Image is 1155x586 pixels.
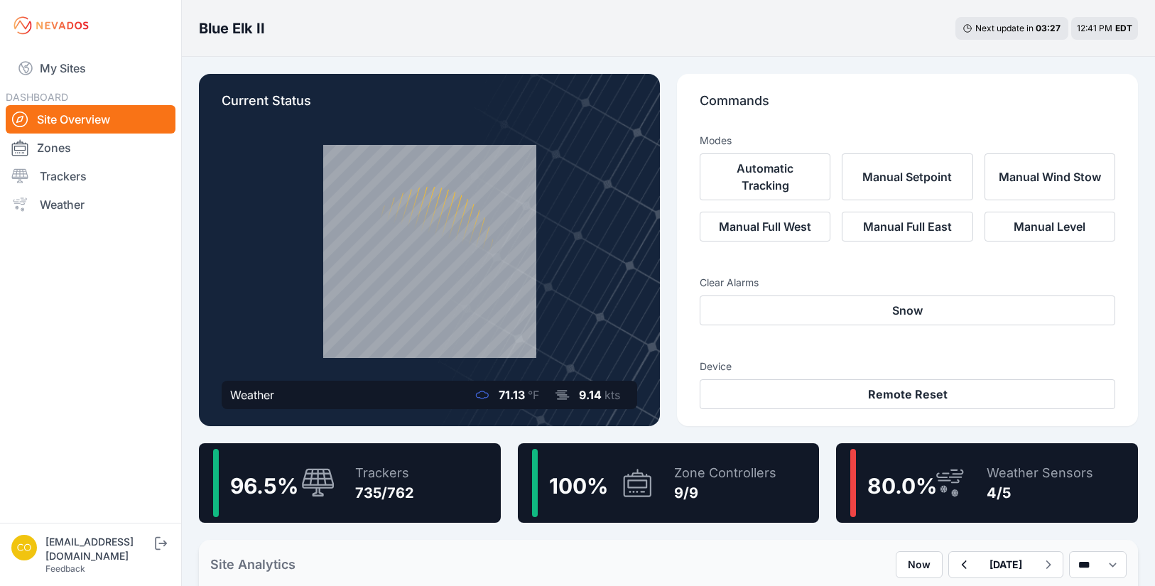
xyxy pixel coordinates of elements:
[985,153,1115,200] button: Manual Wind Stow
[700,212,830,242] button: Manual Full West
[6,190,175,219] a: Weather
[1077,23,1112,33] span: 12:41 PM
[6,91,68,103] span: DASHBOARD
[674,463,776,483] div: Zone Controllers
[700,276,1115,290] h3: Clear Alarms
[1036,23,1061,34] div: 03 : 27
[528,388,539,402] span: °F
[867,473,937,499] span: 80.0 %
[222,91,637,122] p: Current Status
[6,162,175,190] a: Trackers
[6,105,175,134] a: Site Overview
[6,134,175,162] a: Zones
[199,443,501,523] a: 96.5%Trackers735/762
[45,535,152,563] div: [EMAIL_ADDRESS][DOMAIN_NAME]
[518,443,820,523] a: 100%Zone Controllers9/9
[6,51,175,85] a: My Sites
[499,388,525,402] span: 71.13
[987,463,1093,483] div: Weather Sensors
[674,483,776,503] div: 9/9
[210,555,295,575] h2: Site Analytics
[11,535,37,560] img: controlroomoperator@invenergy.com
[700,91,1115,122] p: Commands
[11,14,91,37] img: Nevados
[199,18,265,38] h3: Blue Elk II
[700,134,732,148] h3: Modes
[700,379,1115,409] button: Remote Reset
[45,563,85,574] a: Feedback
[230,386,274,403] div: Weather
[985,212,1115,242] button: Manual Level
[230,473,298,499] span: 96.5 %
[975,23,1034,33] span: Next update in
[604,388,620,402] span: kts
[842,212,972,242] button: Manual Full East
[700,359,1115,374] h3: Device
[199,10,265,47] nav: Breadcrumb
[842,153,972,200] button: Manual Setpoint
[700,153,830,200] button: Automatic Tracking
[700,295,1115,325] button: Snow
[549,473,608,499] span: 100 %
[896,551,943,578] button: Now
[836,443,1138,523] a: 80.0%Weather Sensors4/5
[355,483,414,503] div: 735/762
[1115,23,1132,33] span: EDT
[978,552,1034,577] button: [DATE]
[987,483,1093,503] div: 4/5
[355,463,414,483] div: Trackers
[579,388,602,402] span: 9.14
